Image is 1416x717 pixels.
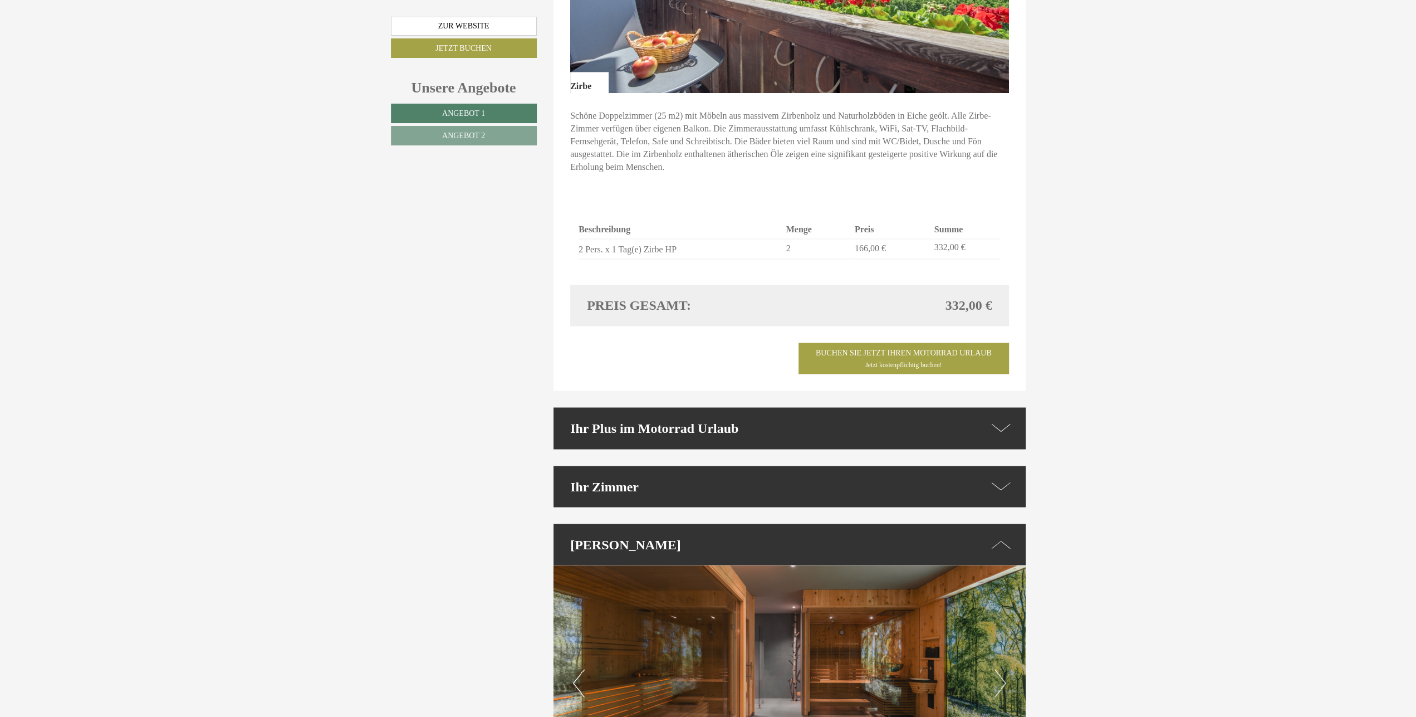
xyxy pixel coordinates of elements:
p: Schöne Doppelzimmer (25 m2) mit Möbeln aus massivem Zirbenholz und Naturholzböden in Eiche geölt.... [570,110,1009,173]
button: Next [994,669,1006,697]
span: 332,00 € [945,296,992,315]
th: Beschreibung [579,221,782,238]
div: Ihr Plus im Motorrad Urlaub [553,407,1026,448]
div: Unsere Angebote [391,77,537,98]
span: Jetzt kostenpflichtig buchen! [865,360,942,368]
div: Preis gesamt: [579,296,790,315]
a: Jetzt buchen [391,38,537,58]
div: [PERSON_NAME] [553,524,1026,565]
td: 332,00 € [930,239,1001,259]
div: Ihr Zimmer [553,466,1026,507]
span: Angebot 1 [442,109,485,118]
a: Zur Website [391,17,537,36]
th: Preis [850,221,930,238]
button: Previous [573,669,585,697]
span: 166,00 € [855,243,886,253]
td: 2 Pers. x 1 Tag(e) Zirbe HP [579,239,782,259]
div: Zirbe [570,72,608,93]
th: Menge [782,221,850,238]
th: Summe [930,221,1001,238]
td: 2 [782,239,850,259]
a: Buchen Sie jetzt ihren Motorrad UrlaubJetzt kostenpflichtig buchen! [798,343,1009,374]
span: Angebot 2 [442,131,485,140]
